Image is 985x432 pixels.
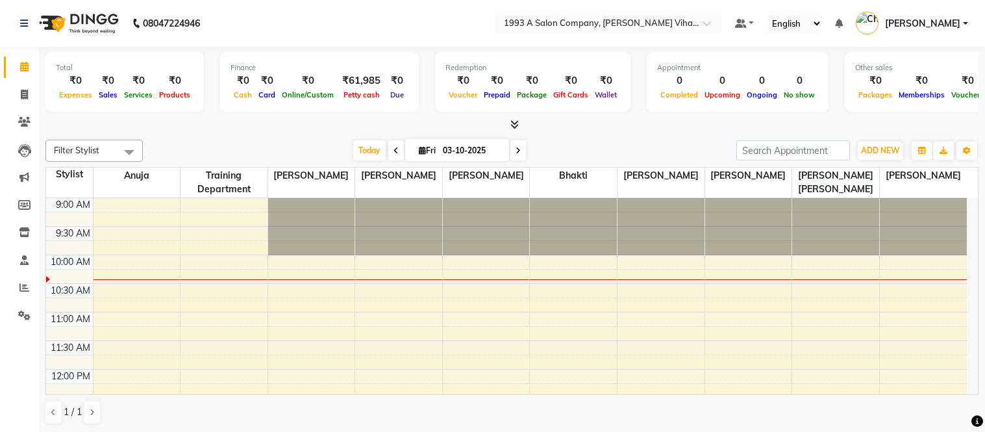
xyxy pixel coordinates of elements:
div: ₹0 [95,73,121,88]
div: ₹0 [156,73,193,88]
span: Gift Cards [550,90,592,99]
div: ₹0 [592,73,620,88]
div: 0 [701,73,743,88]
div: 0 [780,73,818,88]
div: 10:30 AM [48,284,93,298]
b: 08047224946 [143,5,200,42]
div: Stylist [46,168,93,181]
div: ₹0 [480,73,514,88]
span: Sales [95,90,121,99]
span: Due [387,90,407,99]
span: No show [780,90,818,99]
span: Expenses [56,90,95,99]
div: 11:00 AM [48,312,93,326]
img: Chetan Ambekar [856,12,879,34]
span: [PERSON_NAME] [443,168,530,184]
span: Fri [416,146,439,155]
input: 2025-10-03 [439,141,504,160]
div: 0 [657,73,701,88]
div: ₹0 [121,73,156,88]
input: Search Appointment [736,140,850,160]
span: [PERSON_NAME] [268,168,355,184]
div: 9:30 AM [53,227,93,240]
div: Finance [231,62,408,73]
span: Services [121,90,156,99]
span: Voucher [445,90,480,99]
span: Petty cash [340,90,383,99]
div: ₹0 [255,73,279,88]
div: ₹0 [895,73,948,88]
span: Bhakti [530,168,617,184]
div: ₹0 [279,73,337,88]
span: Today [353,140,386,160]
span: 1 / 1 [64,405,82,419]
span: [PERSON_NAME] [617,168,704,184]
div: 11:30 AM [48,341,93,355]
img: logo [33,5,122,42]
div: ₹61,985 [337,73,386,88]
span: Package [514,90,550,99]
div: Appointment [657,62,818,73]
span: [PERSON_NAME] [885,17,960,31]
div: ₹0 [514,73,550,88]
span: Products [156,90,193,99]
button: ADD NEW [858,142,903,160]
span: Completed [657,90,701,99]
span: Upcoming [701,90,743,99]
div: ₹0 [855,73,895,88]
span: Cash [231,90,255,99]
span: Ongoing [743,90,780,99]
span: [PERSON_NAME] [PERSON_NAME] [792,168,879,197]
span: [PERSON_NAME] [355,168,442,184]
span: Card [255,90,279,99]
span: [PERSON_NAME] [880,168,967,184]
span: Packages [855,90,895,99]
span: Anuja [94,168,181,184]
span: Online/Custom [279,90,337,99]
div: ₹0 [445,73,480,88]
div: ₹0 [231,73,255,88]
div: 0 [743,73,780,88]
div: 9:00 AM [53,198,93,212]
div: ₹0 [56,73,95,88]
span: Filter Stylist [54,145,99,155]
span: [PERSON_NAME] [705,168,792,184]
span: Memberships [895,90,948,99]
div: ₹0 [386,73,408,88]
div: 12:00 PM [49,370,93,383]
div: 10:00 AM [48,255,93,269]
div: Total [56,62,193,73]
span: ADD NEW [861,146,899,155]
span: Prepaid [480,90,514,99]
div: ₹0 [550,73,592,88]
span: Training Department [181,168,268,197]
div: Redemption [445,62,620,73]
span: Wallet [592,90,620,99]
